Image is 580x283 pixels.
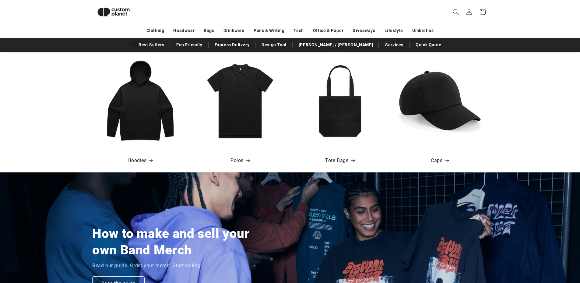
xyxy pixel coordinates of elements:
[385,25,403,36] a: Lifestyle
[92,261,202,270] p: Read our guide. Order your merch. Start selling!
[313,25,343,36] a: Office & Paper
[92,225,258,258] h2: How to make and sell your own Band Merch
[173,40,205,50] a: Eco Friendly
[254,25,284,36] a: Pens & Writing
[431,156,448,165] a: Caps
[173,25,195,36] a: Headwear
[325,156,354,165] a: Tote Bags
[135,40,167,50] a: Best Sellers
[353,25,375,36] a: Giveaways
[294,25,304,36] a: Tech
[449,5,462,19] summary: Search
[128,156,153,165] a: Hoodies
[382,40,406,50] a: Services
[230,156,250,165] a: Polos
[258,40,290,50] a: Design Tool
[146,25,164,36] a: Clothing
[412,25,434,36] a: Umbrellas
[223,25,244,36] a: Drinkware
[92,2,135,22] img: Custom Planet
[413,40,445,50] a: Quick Quote
[296,40,376,50] a: [PERSON_NAME] / [PERSON_NAME]
[212,40,253,50] a: Express Delivery
[204,25,214,36] a: Bags
[478,217,580,283] iframe: Chat Widget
